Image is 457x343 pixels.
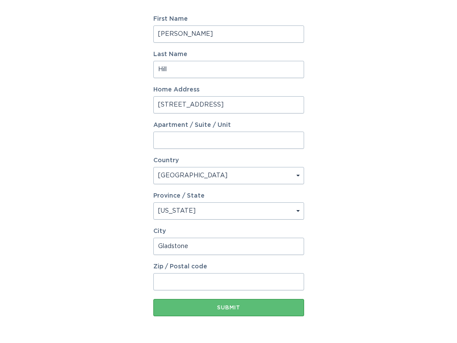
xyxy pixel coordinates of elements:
[153,51,304,57] label: Last Name
[153,122,304,128] label: Apartment / Suite / Unit
[153,228,304,234] label: City
[153,16,304,22] label: First Name
[153,299,304,316] button: Submit
[153,87,304,93] label: Home Address
[153,157,179,164] label: Country
[153,193,205,199] label: Province / State
[158,305,300,310] div: Submit
[153,264,304,270] label: Zip / Postal code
